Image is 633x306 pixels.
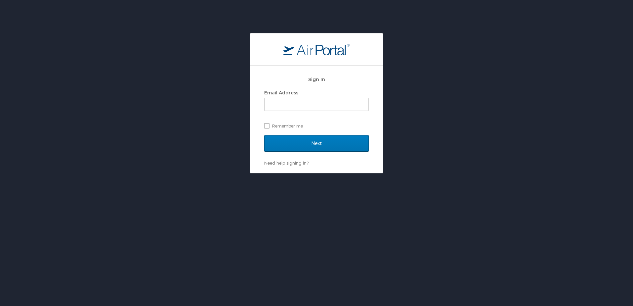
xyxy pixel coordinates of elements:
input: Next [264,135,369,152]
a: Need help signing in? [264,160,309,166]
img: logo [283,43,350,55]
label: Email Address [264,90,298,95]
h2: Sign In [264,76,369,83]
label: Remember me [264,121,369,131]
